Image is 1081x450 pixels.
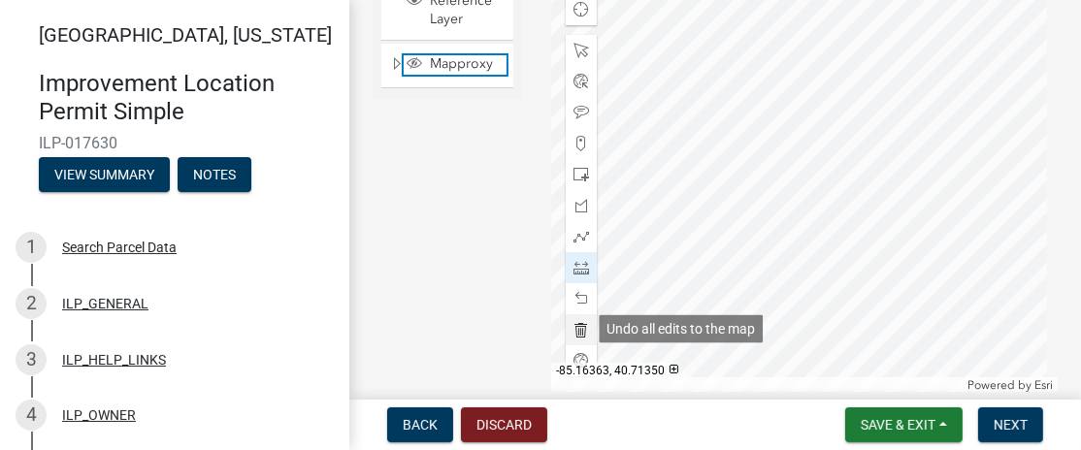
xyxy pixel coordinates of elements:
h4: Improvement Location Permit Simple [39,70,334,126]
button: Back [387,407,453,442]
button: Next [978,407,1043,442]
div: Search Parcel Data [62,241,177,254]
wm-modal-confirm: Summary [39,168,170,183]
div: 2 [16,288,47,319]
div: 4 [16,400,47,431]
span: Back [403,417,438,433]
span: Mapproxy [425,55,507,73]
span: Save & Exit [861,417,935,433]
div: Powered by [963,377,1058,393]
span: [GEOGRAPHIC_DATA], [US_STATE] [39,23,332,47]
div: 3 [16,344,47,375]
button: Discard [461,407,547,442]
span: Expand [389,55,404,76]
span: ILP-017630 [39,134,311,152]
a: Esri [1034,378,1053,392]
wm-modal-confirm: Notes [178,168,251,183]
div: ILP_HELP_LINKS [62,353,166,367]
button: Notes [178,157,251,192]
div: Undo all edits to the map [599,315,763,343]
div: ILP_OWNER [62,408,136,422]
button: Save & Exit [845,407,963,442]
div: 1 [16,232,47,263]
span: Next [994,417,1028,433]
li: Mapproxy [381,44,513,88]
div: ILP_GENERAL [62,297,148,310]
button: View Summary [39,157,170,192]
div: Mapproxy [404,55,507,75]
